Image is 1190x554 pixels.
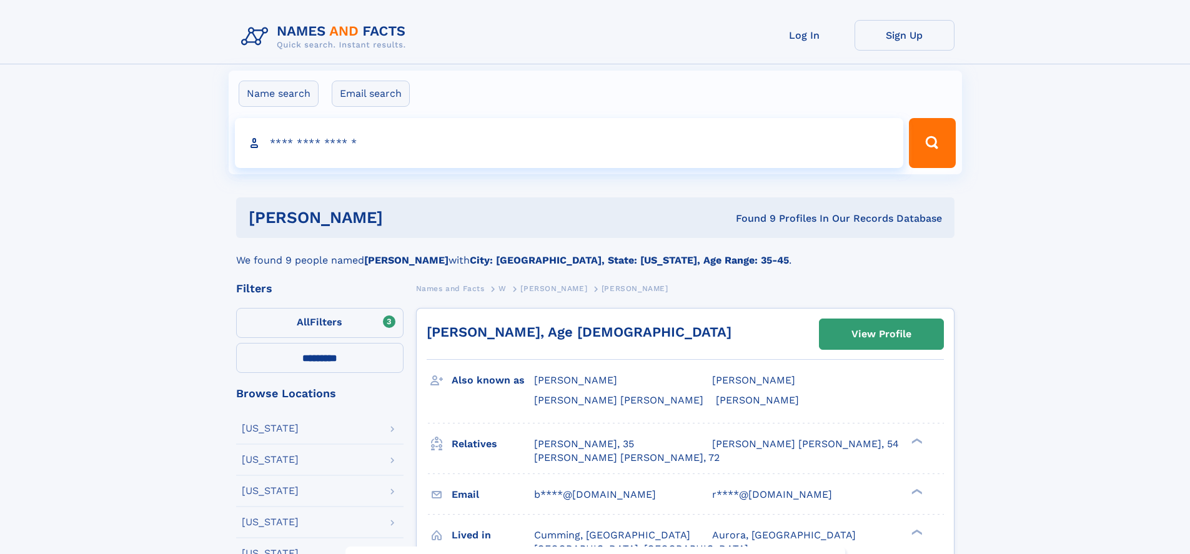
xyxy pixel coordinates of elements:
span: [PERSON_NAME] [PERSON_NAME] [534,394,703,406]
a: Names and Facts [416,280,485,296]
img: Logo Names and Facts [236,20,416,54]
div: Found 9 Profiles In Our Records Database [559,212,942,225]
h3: Relatives [452,433,534,455]
div: View Profile [851,320,911,349]
input: search input [235,118,904,168]
button: Search Button [909,118,955,168]
div: [US_STATE] [242,423,299,433]
a: View Profile [820,319,943,349]
div: ❯ [908,528,923,536]
div: [US_STATE] [242,486,299,496]
label: Name search [239,81,319,107]
a: [PERSON_NAME], 35 [534,437,634,451]
span: Cumming, [GEOGRAPHIC_DATA] [534,529,690,541]
span: [PERSON_NAME] [712,374,795,386]
div: [US_STATE] [242,517,299,527]
div: Browse Locations [236,388,404,399]
span: Aurora, [GEOGRAPHIC_DATA] [712,529,856,541]
a: [PERSON_NAME] [PERSON_NAME], 72 [534,451,720,465]
b: City: [GEOGRAPHIC_DATA], State: [US_STATE], Age Range: 35-45 [470,254,789,266]
a: [PERSON_NAME], Age [DEMOGRAPHIC_DATA] [427,324,731,340]
span: [PERSON_NAME] [520,284,587,293]
div: ❯ [908,437,923,445]
a: [PERSON_NAME] [520,280,587,296]
h1: [PERSON_NAME] [249,210,560,225]
div: Filters [236,283,404,294]
h3: Also known as [452,370,534,391]
div: [US_STATE] [242,455,299,465]
a: W [498,280,507,296]
a: Log In [755,20,855,51]
a: Sign Up [855,20,954,51]
div: We found 9 people named with . [236,238,954,268]
span: [PERSON_NAME] [534,374,617,386]
span: All [297,316,310,328]
span: W [498,284,507,293]
h3: Lived in [452,525,534,546]
label: Filters [236,308,404,338]
a: [PERSON_NAME] [PERSON_NAME], 54 [712,437,899,451]
span: [PERSON_NAME] [602,284,668,293]
div: ❯ [908,487,923,495]
label: Email search [332,81,410,107]
span: [PERSON_NAME] [716,394,799,406]
h3: Email [452,484,534,505]
b: [PERSON_NAME] [364,254,449,266]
